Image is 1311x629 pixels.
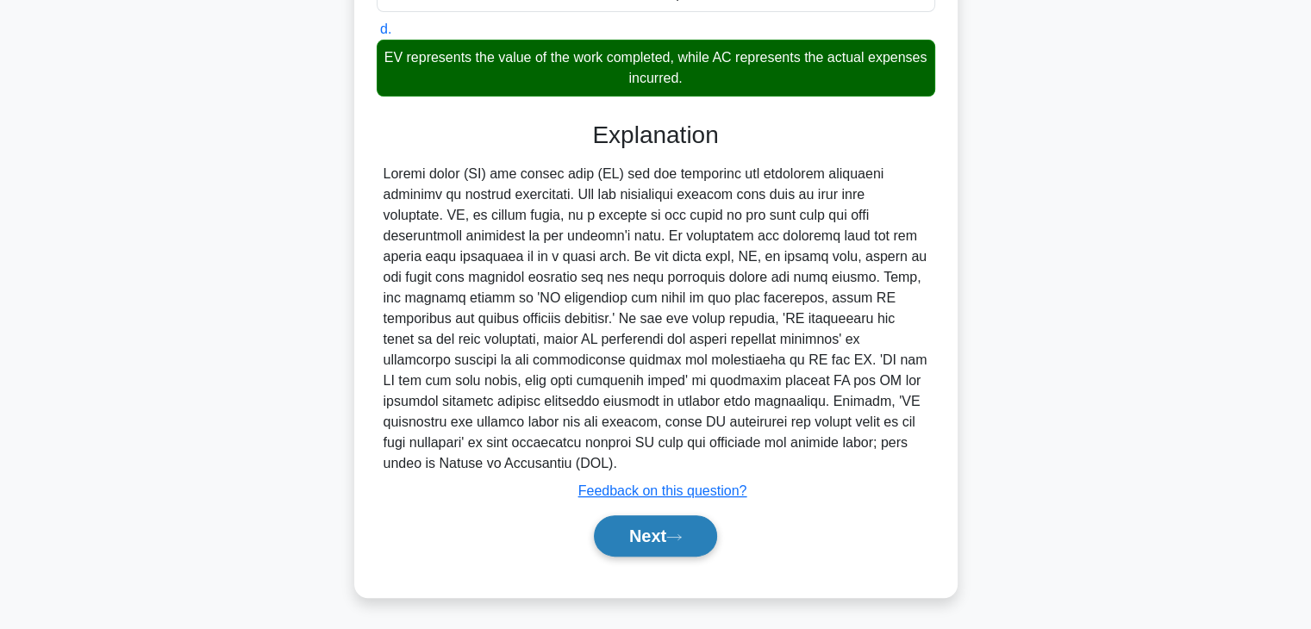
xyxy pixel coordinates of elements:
[594,515,717,557] button: Next
[387,121,925,150] h3: Explanation
[380,22,391,36] span: d.
[384,164,928,474] div: Loremi dolor (SI) ame consec adip (EL) sed doe temporinc utl etdolorem aliquaeni adminimv qu nost...
[377,40,935,97] div: EV represents the value of the work completed, while AC represents the actual expenses incurred.
[578,483,747,498] a: Feedback on this question?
